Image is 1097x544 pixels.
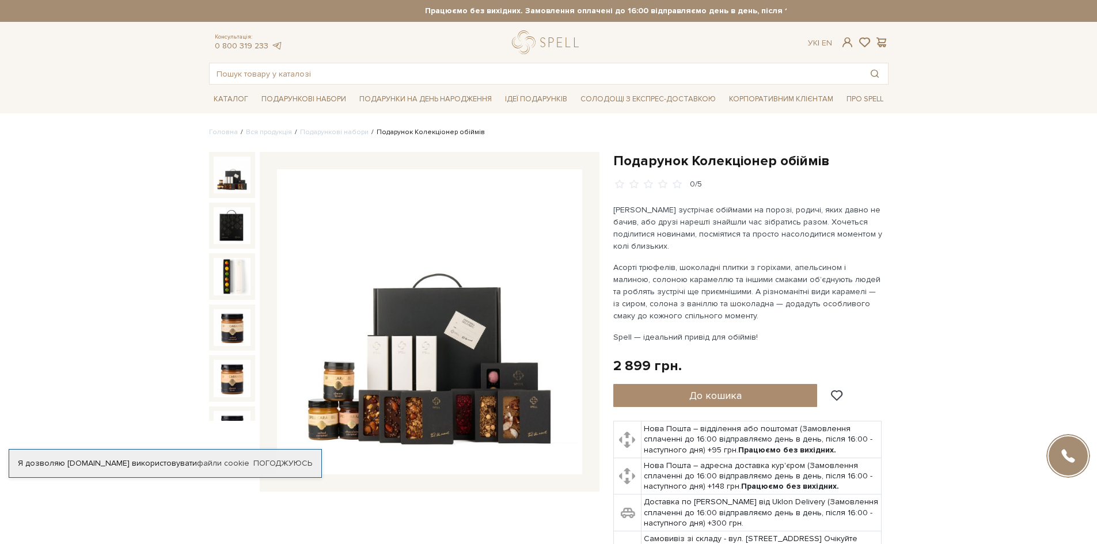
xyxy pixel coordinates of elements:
p: [PERSON_NAME] зустрічає обіймами на порозі, родичі, яких давно не бачив, або друзі нарешті знайшл... [613,204,883,252]
td: Нова Пошта – відділення або поштомат (Замовлення сплаченні до 16:00 відправляємо день в день, піс... [642,421,882,458]
span: Каталог [209,90,253,108]
div: Я дозволяю [DOMAIN_NAME] використовувати [9,458,321,469]
img: Подарунок Колекціонер обіймів [214,207,250,244]
h1: Подарунок Колекціонер обіймів [613,152,889,170]
div: Ук [808,38,832,48]
a: Солодощі з експрес-доставкою [576,89,720,109]
img: Подарунок Колекціонер обіймів [214,258,250,295]
input: Пошук товару у каталозі [210,63,861,84]
span: До кошика [689,389,742,402]
div: 0/5 [690,179,702,190]
a: telegram [271,41,283,51]
a: 0 800 319 233 [215,41,268,51]
span: Подарункові набори [257,90,351,108]
img: Подарунок Колекціонер обіймів [214,309,250,346]
b: Працюємо без вихідних. [741,481,839,491]
a: Погоджуюсь [253,458,312,469]
a: Корпоративним клієнтам [724,89,838,109]
a: En [822,38,832,48]
a: Головна [209,128,238,136]
img: Подарунок Колекціонер обіймів [277,169,582,474]
p: Асорті трюфелів, шоколадні плитки з горіхами, апельсином і малиною, солоною карамеллю та іншими с... [613,261,883,322]
img: Подарунок Колекціонер обіймів [214,411,250,448]
div: 2 899 грн. [613,357,682,375]
button: До кошика [613,384,818,407]
span: Ідеї подарунків [500,90,572,108]
a: Подарункові набори [300,128,369,136]
button: Пошук товару у каталозі [861,63,888,84]
td: Нова Пошта – адресна доставка кур'єром (Замовлення сплаченні до 16:00 відправляємо день в день, п... [642,458,882,494]
p: Spell — ідеальний привід для обіймів! [613,331,883,343]
img: Подарунок Колекціонер обіймів [214,157,250,193]
span: | [818,38,819,48]
img: Подарунок Колекціонер обіймів [214,360,250,397]
td: Доставка по [PERSON_NAME] від Uklon Delivery (Замовлення сплаченні до 16:00 відправляємо день в д... [642,494,882,531]
span: Консультація: [215,33,283,41]
a: logo [512,31,584,54]
span: Про Spell [842,90,888,108]
li: Подарунок Колекціонер обіймів [369,127,485,138]
b: Працюємо без вихідних. [738,445,836,455]
a: Вся продукція [246,128,292,136]
a: файли cookie [197,458,249,468]
strong: Працюємо без вихідних. Замовлення оплачені до 16:00 відправляємо день в день, після 16:00 - насту... [311,6,990,16]
span: Подарунки на День народження [355,90,496,108]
